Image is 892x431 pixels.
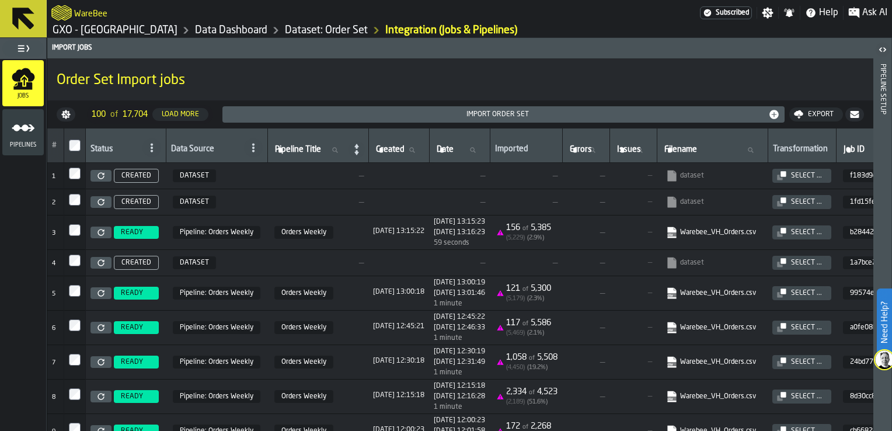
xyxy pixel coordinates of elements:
span: 1759491993509 [434,324,485,332]
span: Orders Weekly [274,321,333,334]
input: InputCheckbox-label-react-aria2916343003-:rde: [69,285,81,297]
span: Ask AI [862,6,887,20]
span: 1759491921649 [373,322,424,331]
div: Transformation [773,144,831,156]
div: Import duration (start to completion) [434,300,485,308]
span: 1759493783462 [434,228,485,237]
button: button-Select ... [772,321,831,335]
label: InputCheckbox-label-react-aria2916343003-:rdd: [69,255,81,266]
a: link-to-https://s3.eu-west-1.amazonaws.com/import.app.warebee.com/24bd770a-0117-41ce-b7fc-38a2b62... [666,356,756,368]
span: 1759490118836 [434,382,485,390]
button: button-Select ... [772,390,831,404]
a: CREATED [111,256,161,270]
span: label [275,145,321,154]
span: 3 [52,230,55,237]
span: Pipelines [2,142,44,148]
header: Pipeline Setup [873,38,891,431]
span: 1759492818827 [373,288,424,296]
label: button-toggle-Help [800,6,843,20]
span: Orders Weekly [274,390,333,403]
span: ( 2.9 %) [527,235,544,241]
div: Updated: N/A Created: N/A [434,279,485,287]
span: — [614,392,652,401]
span: 100 [92,110,106,119]
a: link-to-https://s3.eu-west-1.amazonaws.com/import.app.warebee.com/8d30cc83-61cc-4bb6-ae7d-1c6655e... [666,391,756,402]
span: ( 19.2 %) [527,364,548,371]
input: InputCheckbox-label-react-aria2916343003-:rdh: [69,388,81,400]
span: Orders Weekly [274,287,333,300]
span: ( 2,189 ) [506,399,525,405]
label: button-toggle-Toggle Full Menu [2,40,44,57]
span: DATASET [173,196,216,208]
div: Updated: N/A Created: N/A [434,416,485,425]
a: link-to-null [666,170,756,182]
input: InputCheckbox-label-react-aria2916343003-:rcv: [69,140,81,151]
span: label [844,145,865,154]
span: 5 [52,291,55,297]
span: Warebee_VH_Orders.csv [664,319,761,336]
a: link-to-https://s3.eu-west-1.amazonaws.com/import.app.warebee.com/b28442f2-a8ca-4896-b116-5d73a3b... [666,227,756,238]
button: button- [57,107,75,121]
span: — [614,289,652,297]
a: link-to-/wh/i/a3c616c1-32a4-47e6-8ca0-af4465b04030/data/orders/ [285,24,368,37]
div: 117 5,586 [506,318,551,328]
div: Updated: N/A Created: N/A [434,289,485,297]
div: 121 5,300 [506,284,551,293]
span: 1759490188461 [434,392,485,401]
div: Select ... [786,324,827,332]
input: label [615,142,652,158]
label: button-toggle-Settings [757,7,778,19]
span: Warebee_VH_Orders.csv [664,354,761,370]
span: label [664,145,697,154]
span: — [434,197,485,207]
div: Updated: N/A Created: N/A [434,358,485,366]
a: link-to-null [666,196,756,208]
div: Updated: N/A Created: N/A [434,228,485,237]
div: Updated: N/A Created: N/A [434,218,485,226]
span: READY [121,358,143,366]
span: — [272,171,364,180]
span: 1bde71f7-e6e4-41c9-ab47-7f17772340dd [173,226,260,239]
span: READY [121,392,143,401]
input: InputCheckbox-label-react-aria2916343003-:rdb: [69,194,81,206]
span: — [614,259,652,267]
h2: Sub Title [57,69,864,71]
input: label [434,142,485,158]
div: Updated: N/A Created: N/A [373,227,424,235]
span: — [567,258,605,267]
label: button-toggle-Ask AI [844,6,892,20]
div: Load More [157,110,204,119]
li: menu Pipelines [2,109,44,156]
span: 1bde71f7-e6e4-41c9-ab47-7f17772340dd [173,321,260,334]
span: Jobs [2,93,44,99]
a: READY [111,356,161,369]
span: — [567,197,605,207]
a: link-to-/wh/i/a3c616c1-32a4-47e6-8ca0-af4465b04030/data [195,24,267,37]
h2: Sub Title [74,7,107,19]
a: CREATED [111,169,161,183]
label: button-toggle-Open [874,40,891,61]
span: 7 [52,360,55,366]
span: 1bde71f7-e6e4-41c9-ab47-7f17772340dd [173,287,260,300]
input: InputCheckbox-label-react-aria2916343003-:rdg: [69,354,81,366]
div: Updated: N/A Created: N/A [434,392,485,401]
span: ( 5,179 ) [506,296,525,302]
span: — [614,324,652,332]
span: ( 2.3 %) [527,296,544,302]
span: ( 51.6 %) [527,399,548,405]
span: — [567,392,605,401]
span: — [614,198,652,206]
input: InputCheckbox-label-react-aria2916343003-:rda: [69,168,81,179]
span: dataset [664,168,761,184]
div: Import Order Set [227,110,768,119]
span: of [110,110,118,119]
span: of [522,225,528,232]
div: 156 5,385 [506,223,551,232]
span: — [567,171,605,180]
span: 1759493722833 [373,227,424,235]
span: — [272,258,364,267]
button: button- [845,107,864,121]
div: Select ... [786,259,827,267]
a: logo-header [51,2,72,23]
a: link-to-/wh/i/a3c616c1-32a4-47e6-8ca0-af4465b04030 [53,24,177,37]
